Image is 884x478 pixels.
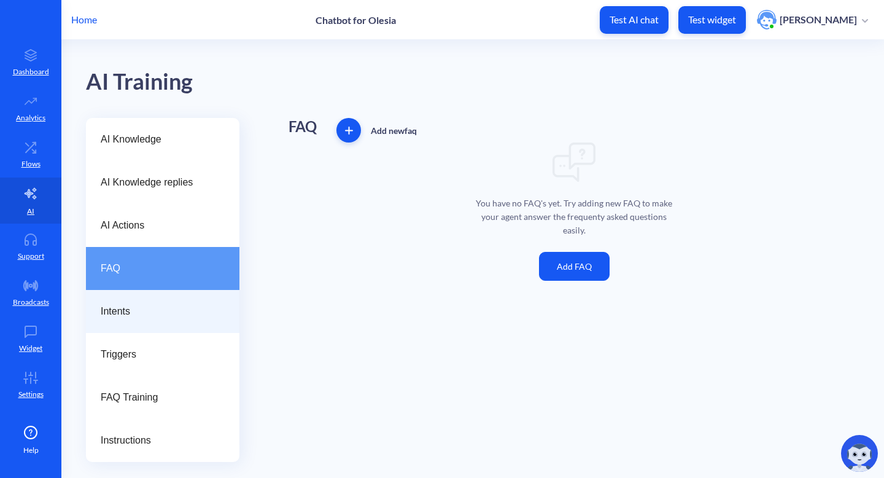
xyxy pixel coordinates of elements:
[316,14,396,26] p: Chatbot for Olesia
[86,290,239,333] a: Intents
[86,376,239,419] a: FAQ Training
[610,14,659,26] p: Test AI chat
[21,159,41,170] p: Flows
[600,6,669,34] button: Test AI chat
[101,218,215,233] span: AI Actions
[19,343,42,354] p: Widget
[18,251,44,262] p: Support
[289,118,317,136] h1: FAQ
[405,125,417,136] span: faq
[678,6,746,34] button: Test widget
[757,10,777,29] img: user photo
[86,65,193,100] div: AI Training
[101,132,215,147] span: AI Knowledge
[751,9,874,31] button: user photo[PERSON_NAME]
[101,347,215,362] span: Triggers
[86,204,239,247] a: AI Actions
[371,124,417,137] p: Add new
[841,435,878,472] img: copilot-icon.svg
[16,112,45,123] p: Analytics
[539,252,610,281] button: Add FAQ
[27,206,34,217] p: AI
[86,333,239,376] a: Triggers
[86,247,239,290] a: FAQ
[18,389,44,400] p: Settings
[86,118,239,161] a: AI Knowledge
[101,390,215,405] span: FAQ Training
[101,175,215,190] span: AI Knowledge replies
[71,12,97,27] p: Home
[101,304,215,319] span: Intents
[473,197,675,237] p: You have no FAQ's yet. Try adding new FAQ to make your agent answer the frequenty asked questions...
[13,66,49,77] p: Dashboard
[552,143,595,182] img: img
[23,445,39,456] span: Help
[688,14,736,26] p: Test widget
[101,433,215,448] span: Instructions
[101,261,215,276] span: FAQ
[780,13,857,26] p: [PERSON_NAME]
[86,419,239,462] a: Instructions
[13,297,49,308] p: Broadcasts
[86,161,239,204] a: AI Knowledge replies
